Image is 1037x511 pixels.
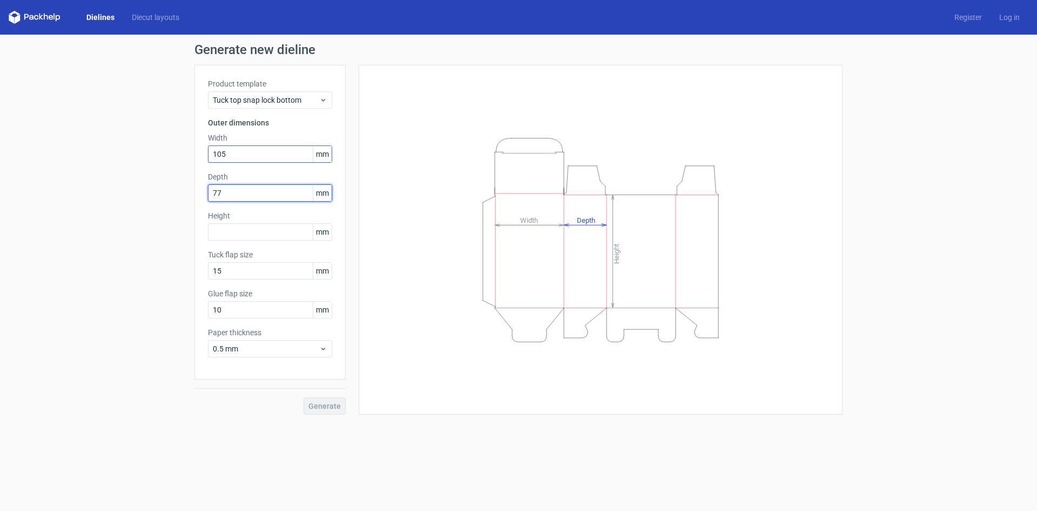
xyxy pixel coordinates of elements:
[213,343,319,354] span: 0.5 mm
[313,146,332,162] span: mm
[612,243,621,263] tspan: Height
[313,185,332,201] span: mm
[946,12,991,23] a: Register
[123,12,188,23] a: Diecut layouts
[577,216,595,224] tspan: Depth
[208,117,332,128] h3: Outer dimensions
[313,224,332,240] span: mm
[208,78,332,89] label: Product template
[991,12,1028,23] a: Log in
[520,216,538,224] tspan: Width
[208,249,332,260] label: Tuck flap size
[208,288,332,299] label: Glue flap size
[194,43,843,56] h1: Generate new dieline
[208,210,332,221] label: Height
[78,12,123,23] a: Dielines
[213,95,319,105] span: Tuck top snap lock bottom
[313,302,332,318] span: mm
[313,263,332,279] span: mm
[208,327,332,338] label: Paper thickness
[208,171,332,182] label: Depth
[208,132,332,143] label: Width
